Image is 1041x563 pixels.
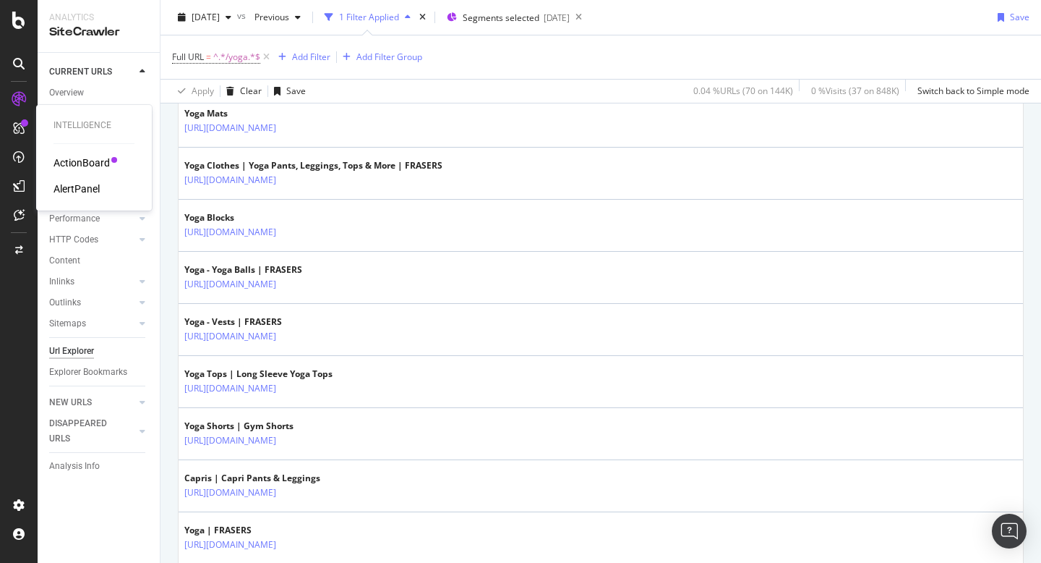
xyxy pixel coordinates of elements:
a: CURRENT URLS [49,64,135,80]
div: SiteCrawler [49,24,148,41]
a: [URL][DOMAIN_NAME] [184,225,276,240]
a: Sitemaps [49,316,135,331]
a: Overview [49,85,150,101]
button: Segments selected[DATE] [441,6,570,29]
a: [URL][DOMAIN_NAME] [184,433,276,448]
a: [URL][DOMAIN_NAME] [184,329,276,344]
div: [DATE] [544,12,570,24]
div: Performance [49,211,100,227]
a: Outlinks [49,295,135,310]
div: Yoga Mats [184,107,339,120]
div: NEW URLS [49,395,92,410]
div: Sitemaps [49,316,86,331]
a: [URL][DOMAIN_NAME] [184,486,276,500]
button: Apply [172,80,214,103]
span: Segments selected [463,12,539,24]
a: Content [49,253,150,268]
div: Yoga - Vests | FRASERS [184,316,339,329]
button: Save [992,6,1029,29]
a: [URL][DOMAIN_NAME] [184,173,276,187]
button: Save [268,80,306,103]
a: [URL][DOMAIN_NAME] [184,121,276,135]
div: Yoga | FRASERS [184,524,339,537]
div: times [416,10,429,25]
span: vs [237,9,249,22]
a: Analysis Info [49,459,150,474]
a: Url Explorer [49,344,150,359]
a: Explorer Bookmarks [49,365,150,380]
span: 2025 Oct. 5th [192,11,220,23]
div: Inlinks [49,274,74,289]
div: Yoga Tops | Long Sleeve Yoga Tops [184,368,339,381]
div: Analysis Info [49,459,100,474]
div: Save [286,85,306,97]
button: Add Filter [273,48,330,66]
span: ^.*/yoga.*$ [213,47,260,67]
button: Previous [249,6,307,29]
div: Switch back to Simple mode [917,85,1029,97]
div: HTTP Codes [49,232,98,247]
div: Yoga Clothes | Yoga Pants, Leggings, Tops & More | FRASERS [184,159,442,172]
div: Open Intercom Messenger [992,514,1027,549]
a: [URL][DOMAIN_NAME] [184,277,276,292]
div: 0 % Visits ( 37 on 848K ) [811,85,899,97]
div: Analytics [49,12,148,24]
div: Url Explorer [49,344,94,359]
a: [URL][DOMAIN_NAME] [184,381,276,396]
span: Full URL [172,51,204,63]
div: Clear [240,85,262,97]
div: Capris | Capri Pants & Leggings [184,472,339,485]
div: Content [49,253,80,268]
div: DISAPPEARED URLS [49,416,122,446]
div: 0.04 % URLs ( 70 on 144K ) [693,85,793,97]
div: Yoga - Yoga Balls | FRASERS [184,263,339,276]
a: ActionBoard [53,156,110,170]
button: Switch back to Simple mode [912,80,1029,103]
button: [DATE] [172,6,237,29]
span: = [206,51,211,63]
div: Outlinks [49,295,81,310]
div: Explorer Bookmarks [49,365,127,380]
a: [URL][DOMAIN_NAME] [184,538,276,552]
button: 1 Filter Applied [319,6,416,29]
div: Overview [49,85,84,101]
a: AlertPanel [53,182,100,196]
button: Clear [220,80,262,103]
div: 1 Filter Applied [339,11,399,23]
a: HTTP Codes [49,232,135,247]
div: CURRENT URLS [49,64,112,80]
div: Intelligence [53,119,134,132]
div: Add Filter [292,51,330,63]
div: Yoga Blocks [184,211,339,224]
a: NEW URLS [49,395,135,410]
div: Add Filter Group [356,51,422,63]
button: Add Filter Group [337,48,422,66]
span: Previous [249,11,289,23]
a: DISAPPEARED URLS [49,416,135,446]
a: Inlinks [49,274,135,289]
a: Performance [49,211,135,227]
div: Save [1010,11,1029,23]
div: Apply [192,85,214,97]
div: Yoga Shorts | Gym Shorts [184,420,339,433]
